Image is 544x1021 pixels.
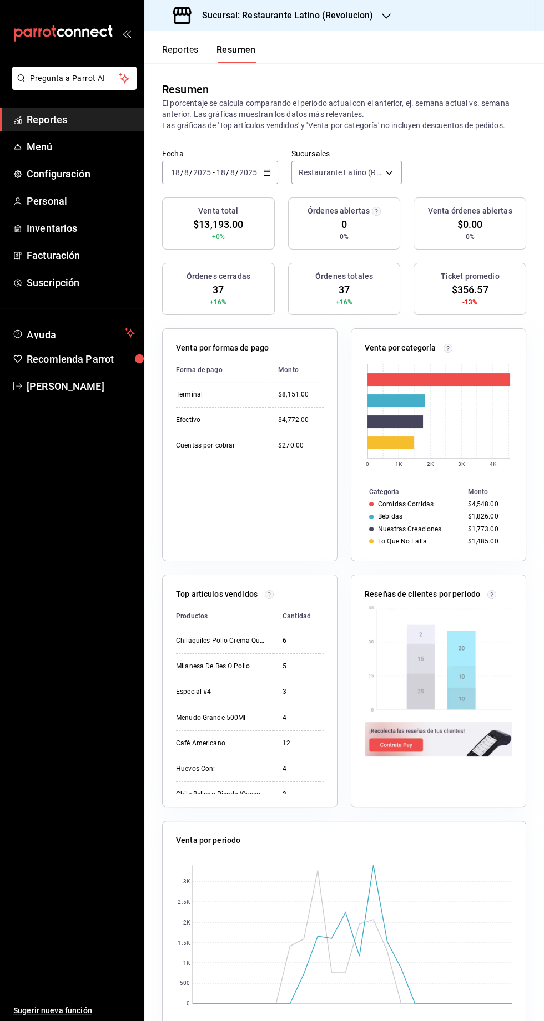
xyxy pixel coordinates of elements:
div: 6 [283,636,311,646]
span: Menú [27,139,135,154]
button: open_drawer_menu [122,29,131,38]
div: Terminal [176,390,260,399]
div: Chile Relleno Picado/Queso [176,790,265,799]
span: Facturación [27,248,135,263]
div: $4,772.00 [278,415,324,425]
h3: Órdenes totales [315,271,373,282]
span: 0 [341,217,347,232]
div: $1,485.00 [467,537,508,545]
span: -13% [462,297,478,307]
span: 37 [213,282,224,297]
th: Monto [320,605,354,628]
div: Menudo Grande 500Ml [176,713,265,723]
span: Pregunta a Parrot AI [30,73,119,84]
input: ---- [193,168,211,177]
text: 2.5K [178,899,190,905]
input: ---- [239,168,258,177]
text: 2K [427,461,434,467]
th: Monto [269,358,324,382]
div: Efectivo [176,415,260,425]
text: 3K [458,461,465,467]
input: -- [184,168,189,177]
span: $0.00 [457,217,483,232]
span: $356.57 [452,282,488,297]
span: Ayuda [27,326,120,339]
span: Inventarios [27,221,135,236]
text: 0 [187,1001,190,1007]
text: 0 [366,461,369,467]
text: 1K [183,960,190,966]
div: 4 [283,764,311,774]
p: El porcentaje se calcula comparando el período actual con el anterior, ej. semana actual vs. sema... [162,98,526,131]
h3: Venta total [198,205,238,217]
p: Venta por formas de pago [176,342,269,354]
span: $13,193.00 [193,217,243,232]
p: Venta por periodo [176,835,240,846]
input: -- [230,168,235,177]
span: Personal [27,194,135,209]
span: 0% [340,232,349,242]
div: $1,826.00 [467,512,508,520]
div: 4 [283,713,311,723]
text: 2K [183,920,190,926]
text: 500 [180,981,190,987]
span: Sugerir nueva función [13,1005,135,1017]
label: Fecha [162,150,278,158]
div: 3 [283,687,311,697]
span: / [235,168,239,177]
span: / [189,168,193,177]
text: 4K [490,461,497,467]
span: Configuración [27,166,135,181]
span: 37 [339,282,350,297]
label: Sucursales [291,150,402,158]
p: Venta por categoría [365,342,436,354]
button: Pregunta a Parrot AI [12,67,137,90]
th: Monto [463,486,526,498]
span: +0% [212,232,225,242]
h3: Órdenes abiertas [308,205,370,217]
text: 1K [395,461,402,467]
h3: Sucursal: Restaurante Latino (Revolucion) [193,9,373,22]
div: 12 [283,739,311,748]
text: 1.5K [178,940,190,946]
div: Milanesa De Res O Pollo [176,662,265,671]
div: Resumen [162,81,209,98]
button: Resumen [216,44,256,63]
span: / [226,168,229,177]
h3: Ticket promedio [441,271,500,282]
th: Productos [176,605,274,628]
div: Especial #4 [176,687,265,697]
span: [PERSON_NAME] [27,379,135,394]
div: Bebidas [378,512,402,520]
span: - [213,168,215,177]
div: $270.00 [278,441,324,450]
div: Chilaquiles Pollo Crema Queso [176,636,265,646]
input: -- [170,168,180,177]
div: Huevos Con: [176,764,265,774]
th: Categoría [351,486,463,498]
p: Top artículos vendidos [176,588,258,600]
span: Reportes [27,112,135,127]
span: Restaurante Latino (Revolucion) [299,167,382,178]
span: 0% [466,232,475,242]
a: Pregunta a Parrot AI [8,80,137,92]
h3: Venta órdenes abiertas [428,205,512,217]
text: 3K [183,878,190,885]
div: Lo Que No Falla [378,537,427,545]
h3: Órdenes cerradas [187,271,250,282]
div: Cuentas por cobrar [176,441,260,450]
div: $8,151.00 [278,390,324,399]
button: Reportes [162,44,199,63]
span: +16% [336,297,353,307]
span: Recomienda Parrot [27,352,135,367]
div: Comidas Corridas [378,500,434,508]
div: 5 [283,662,311,671]
input: -- [216,168,226,177]
div: Nuestras Creaciones [378,525,441,533]
div: 3 [283,790,311,799]
th: Cantidad [274,605,320,628]
th: Forma de pago [176,358,269,382]
div: $4,548.00 [467,500,508,508]
div: navigation tabs [162,44,256,63]
span: / [180,168,184,177]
